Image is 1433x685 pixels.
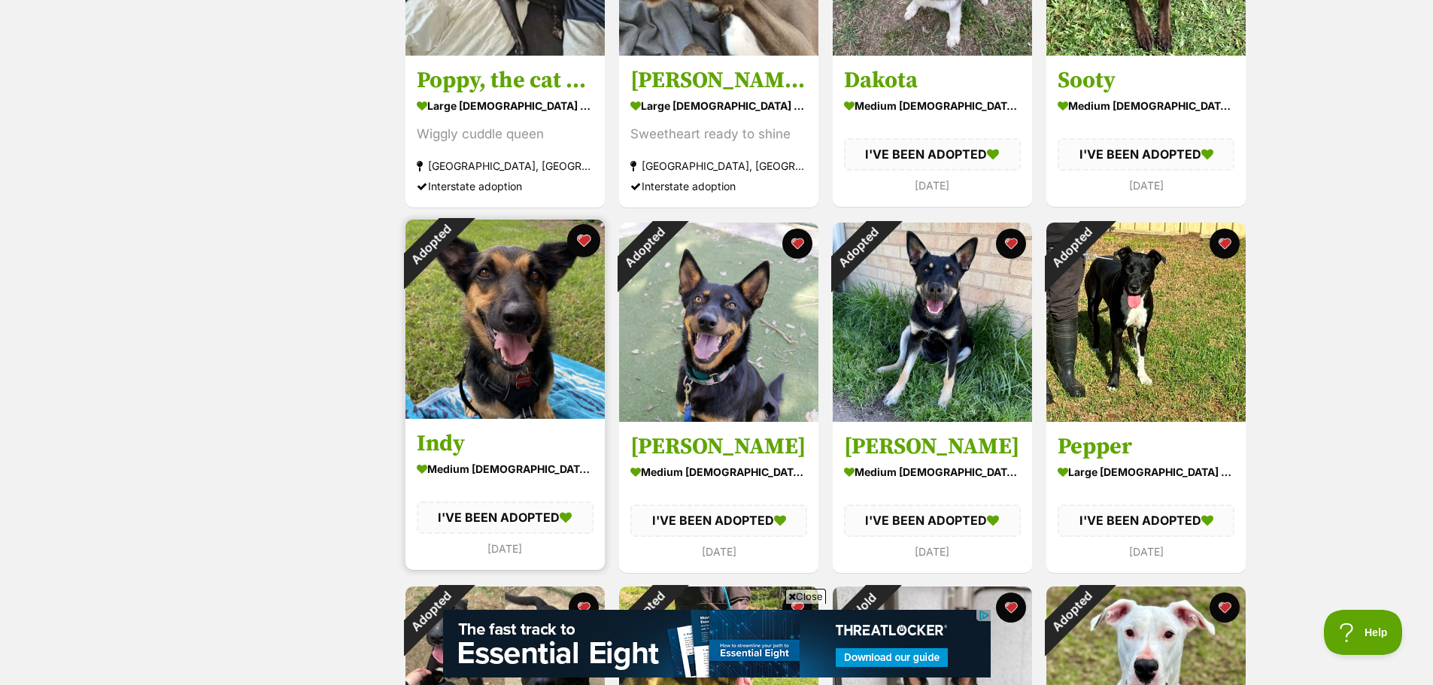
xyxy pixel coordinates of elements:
[1046,410,1246,425] a: Adopted
[1058,67,1234,95] h3: Sooty
[1026,203,1116,292] div: Adopted
[443,610,991,677] iframe: Advertisement
[1058,461,1234,483] div: large [DEMOGRAPHIC_DATA] Dog
[844,541,1021,561] div: [DATE]
[844,505,1021,536] div: I'VE BEEN ADOPTED
[833,56,1032,207] a: Dakota medium [DEMOGRAPHIC_DATA] Dog I'VE BEEN ADOPTED [DATE] favourite
[844,67,1021,95] h3: Dakota
[630,177,807,197] div: Interstate adoption
[844,432,1021,461] h3: [PERSON_NAME]
[417,125,594,145] div: Wiggly cuddle queen
[1046,223,1246,422] img: Pepper
[833,410,1032,425] a: Adopted
[996,593,1026,623] button: favourite
[844,139,1021,171] div: I'VE BEEN ADOPTED
[619,223,818,422] img: Donny
[569,593,599,623] button: favourite
[1210,229,1240,259] button: favourite
[599,203,688,292] div: Adopted
[417,458,594,480] div: medium [DEMOGRAPHIC_DATA] Dog
[785,589,826,604] span: Close
[1026,567,1116,656] div: Adopted
[417,538,594,558] div: [DATE]
[833,223,1032,422] img: Bess
[630,432,807,461] h3: [PERSON_NAME]
[405,418,605,569] a: Indy medium [DEMOGRAPHIC_DATA] Dog I'VE BEEN ADOPTED [DATE] favourite
[417,156,594,177] div: [GEOGRAPHIC_DATA], [GEOGRAPHIC_DATA]
[1058,95,1234,117] div: medium [DEMOGRAPHIC_DATA] Dog
[385,200,475,289] div: Adopted
[417,67,594,95] h3: Poppy, the cat friendly greyhound
[630,505,807,536] div: I'VE BEEN ADOPTED
[630,541,807,561] div: [DATE]
[782,229,812,259] button: favourite
[1058,432,1234,461] h3: Pepper
[1058,139,1234,171] div: I'VE BEEN ADOPTED
[385,567,475,656] div: Adopted
[619,410,818,425] a: Adopted
[844,461,1021,483] div: medium [DEMOGRAPHIC_DATA] Dog
[630,461,807,483] div: medium [DEMOGRAPHIC_DATA] Dog
[1046,56,1246,207] a: Sooty medium [DEMOGRAPHIC_DATA] Dog I'VE BEEN ADOPTED [DATE] favourite
[619,56,818,208] a: [PERSON_NAME], the greyhound large [DEMOGRAPHIC_DATA] Dog Sweetheart ready to shine [GEOGRAPHIC_D...
[405,56,605,208] a: Poppy, the cat friendly greyhound large [DEMOGRAPHIC_DATA] Dog Wiggly cuddle queen [GEOGRAPHIC_DA...
[619,421,818,572] a: [PERSON_NAME] medium [DEMOGRAPHIC_DATA] Dog I'VE BEEN ADOPTED [DATE] favourite
[567,224,600,257] button: favourite
[417,177,594,197] div: Interstate adoption
[417,502,594,533] div: I'VE BEEN ADOPTED
[1046,421,1246,572] a: Pepper large [DEMOGRAPHIC_DATA] Dog I'VE BEEN ADOPTED [DATE] favourite
[417,429,594,458] h3: Indy
[844,175,1021,195] div: [DATE]
[630,156,807,177] div: [GEOGRAPHIC_DATA], [GEOGRAPHIC_DATA]
[1210,593,1240,623] button: favourite
[996,229,1026,259] button: favourite
[812,203,902,292] div: Adopted
[405,220,605,419] img: Indy
[833,421,1032,572] a: [PERSON_NAME] medium [DEMOGRAPHIC_DATA] Dog I'VE BEEN ADOPTED [DATE] favourite
[1324,610,1403,655] iframe: Help Scout Beacon - Open
[1058,541,1234,561] div: [DATE]
[1058,175,1234,195] div: [DATE]
[405,407,605,422] a: Adopted
[417,95,594,117] div: large [DEMOGRAPHIC_DATA] Dog
[844,95,1021,117] div: medium [DEMOGRAPHIC_DATA] Dog
[630,95,807,117] div: large [DEMOGRAPHIC_DATA] Dog
[1058,505,1234,536] div: I'VE BEEN ADOPTED
[630,125,807,145] div: Sweetheart ready to shine
[630,67,807,95] h3: [PERSON_NAME], the greyhound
